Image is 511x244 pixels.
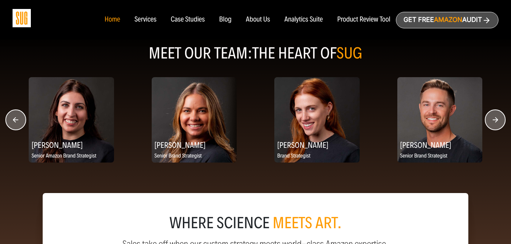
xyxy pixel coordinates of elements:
img: Scott Ptaszynski, Senior Brand Strategist [397,77,483,163]
div: where science [60,216,451,230]
h2: [PERSON_NAME] [397,138,483,152]
p: Senior Brand Strategist [152,152,237,161]
a: About Us [246,16,270,24]
img: Meridith Andrew, Senior Amazon Brand Strategist [29,77,114,163]
span: Amazon [434,16,462,24]
p: Senior Amazon Brand Strategist [29,152,114,161]
p: Brand Strategist [274,152,360,161]
h2: [PERSON_NAME] [274,138,360,152]
h2: [PERSON_NAME] [152,138,237,152]
img: Katie Ritterbush, Senior Brand Strategist [152,77,237,163]
span: meets art. [273,213,342,233]
a: Product Review Tool [337,16,390,24]
img: Sug [13,9,31,27]
a: Services [134,16,156,24]
a: Home [104,16,120,24]
a: Get freeAmazonAudit [396,12,498,28]
p: Senior Brand Strategist [397,152,483,161]
a: Case Studies [171,16,205,24]
a: Blog [219,16,232,24]
a: Analytics Suite [284,16,323,24]
img: Emily Kozel, Brand Strategist [274,77,360,163]
span: SUG [337,44,363,63]
h2: [PERSON_NAME] [29,138,114,152]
